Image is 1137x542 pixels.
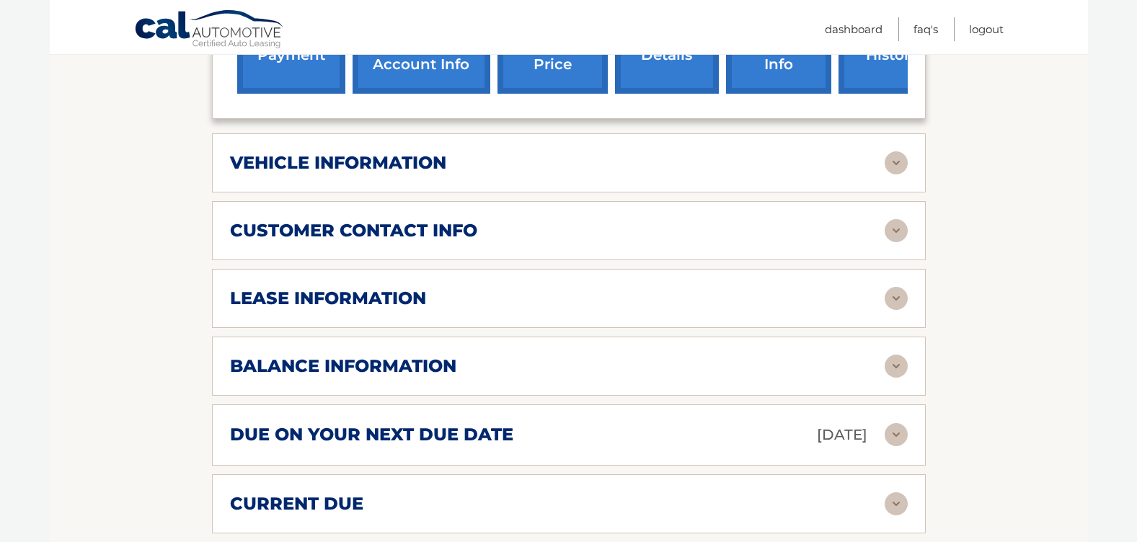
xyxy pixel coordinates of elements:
a: FAQ's [913,17,938,41]
a: Cal Automotive [134,9,286,51]
img: accordion-rest.svg [885,219,908,242]
img: accordion-rest.svg [885,355,908,378]
p: [DATE] [817,422,867,448]
img: accordion-rest.svg [885,423,908,446]
a: Logout [969,17,1004,41]
h2: vehicle information [230,152,446,174]
h2: balance information [230,355,456,377]
img: accordion-rest.svg [885,492,908,515]
h2: current due [230,493,363,515]
h2: customer contact info [230,220,477,241]
a: Dashboard [825,17,882,41]
img: accordion-rest.svg [885,287,908,310]
h2: due on your next due date [230,424,513,445]
img: accordion-rest.svg [885,151,908,174]
h2: lease information [230,288,426,309]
